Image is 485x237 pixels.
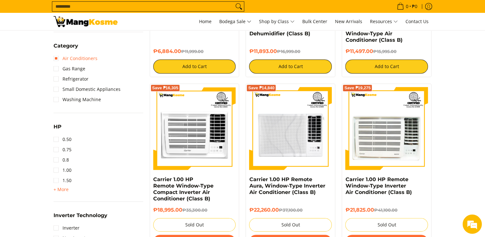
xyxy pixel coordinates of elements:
[370,18,398,26] span: Resources
[153,59,236,74] button: Add to Cart
[302,18,327,24] span: Bulk Center
[345,207,428,213] h6: ₱21,825.00
[249,176,325,195] a: Carrier 1.00 HP Remote Aura, Window-Type Inverter Air Conditioner (Class B)
[345,218,428,232] button: Sold Out
[153,218,236,232] button: Sold Out
[153,207,236,213] h6: ₱18,995.00
[249,207,332,213] h6: ₱22,260.00
[335,18,362,24] span: New Arrivals
[54,187,69,192] span: + More
[219,18,251,26] span: Bodega Sale
[367,13,401,30] a: Resources
[279,207,302,213] del: ₱37,100.00
[54,145,71,155] a: 0.75
[153,48,236,55] h6: ₱6,884.00
[182,207,207,213] del: ₱35,300.00
[249,218,332,232] button: Sold Out
[54,94,101,105] a: Washing Machine
[105,3,121,19] div: Minimize live chat window
[345,59,428,74] button: Add to Cart
[332,13,365,30] a: New Arrivals
[181,49,204,54] del: ₱11,999.00
[152,86,179,90] span: Save ₱16,305
[54,53,97,64] a: Air Conditioners
[402,13,432,30] a: Contact Us
[54,84,121,94] a: Small Domestic Appliances
[345,24,406,43] a: Midea 0.80 HP Manual Window-Type Air Conditioner (Class B)
[54,223,79,233] a: Inverter
[249,87,332,170] img: Carrier 1.00 HP Remote Aura, Window-Type Inverter Air Conditioner (Class B)
[259,18,295,26] span: Shop by Class
[406,18,429,24] span: Contact Us
[374,207,397,213] del: ₱41,100.00
[373,49,396,54] del: ₱15,995.00
[248,86,274,90] span: Save ₱14,840
[3,164,122,186] textarea: Type your message and hit 'Enter'
[54,43,78,53] summary: Open
[54,16,118,27] img: Class B Class B | Mang Kosme
[54,213,107,223] summary: Open
[345,87,428,170] img: Carrier 1.00 HP Remote Window-Type Inverter Air Conditioner (Class B)
[249,48,332,55] h6: ₱11,893.00
[54,124,62,134] summary: Open
[249,59,332,74] button: Add to Cart
[54,155,69,165] a: 0.8
[345,48,428,55] h6: ₱11,497.00
[199,18,212,24] span: Home
[153,87,236,170] img: Carrier 1.00 HP Remote Window-Type Compact Inverter Air Conditioner (Class B)
[54,165,71,175] a: 1.00
[344,86,371,90] span: Save ₱19,275
[54,175,71,186] a: 1.50
[124,13,432,30] nav: Main Menu
[54,43,78,48] span: Category
[54,74,88,84] a: Refrigerator
[345,176,412,195] a: Carrier 1.00 HP Remote Window-Type Inverter Air Conditioner (Class B)
[37,75,88,140] span: We're online!
[299,13,330,30] a: Bulk Center
[54,213,107,218] span: Inverter Technology
[54,64,85,74] a: Gas Range
[196,13,215,30] a: Home
[33,36,108,44] div: Chat with us now
[395,3,419,10] span: •
[54,124,62,129] span: HP
[234,2,244,11] button: Search
[54,134,71,145] a: 0.50
[411,4,418,9] span: ₱0
[216,13,255,30] a: Bodega Sale
[54,186,69,193] summary: Open
[256,13,298,30] a: Shop by Class
[405,4,409,9] span: 0
[153,176,213,202] a: Carrier 1.00 HP Remote Window-Type Compact Inverter Air Conditioner (Class B)
[277,49,300,54] del: ₱16,999.00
